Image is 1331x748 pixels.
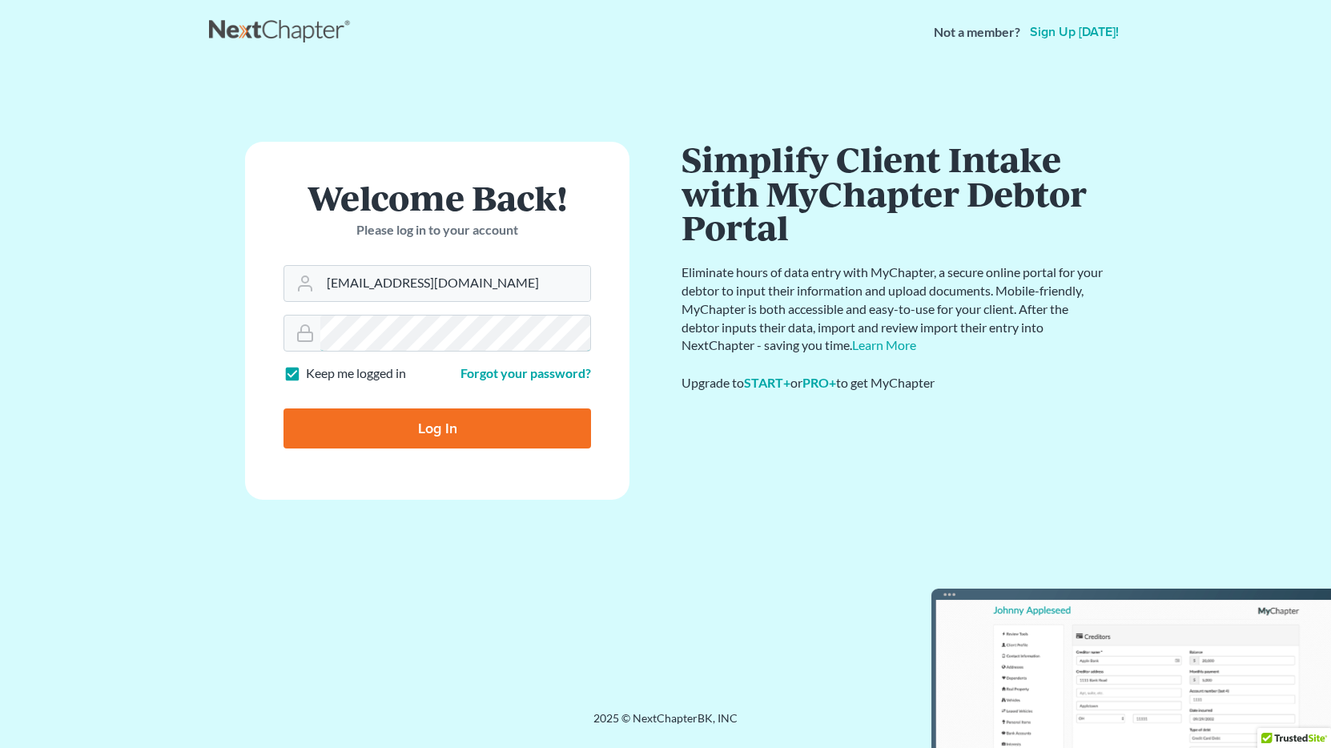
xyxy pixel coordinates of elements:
a: START+ [744,375,790,390]
div: 2025 © NextChapterBK, INC [209,710,1122,739]
strong: Not a member? [934,23,1020,42]
a: Learn More [852,337,916,352]
p: Please log in to your account [283,221,591,239]
p: Eliminate hours of data entry with MyChapter, a secure online portal for your debtor to input the... [682,263,1106,355]
a: PRO+ [802,375,836,390]
a: Sign up [DATE]! [1027,26,1122,38]
h1: Simplify Client Intake with MyChapter Debtor Portal [682,142,1106,244]
a: Forgot your password? [460,365,591,380]
label: Keep me logged in [306,364,406,383]
div: Upgrade to or to get MyChapter [682,374,1106,392]
input: Log In [283,408,591,448]
input: Email Address [320,266,590,301]
h1: Welcome Back! [283,180,591,215]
